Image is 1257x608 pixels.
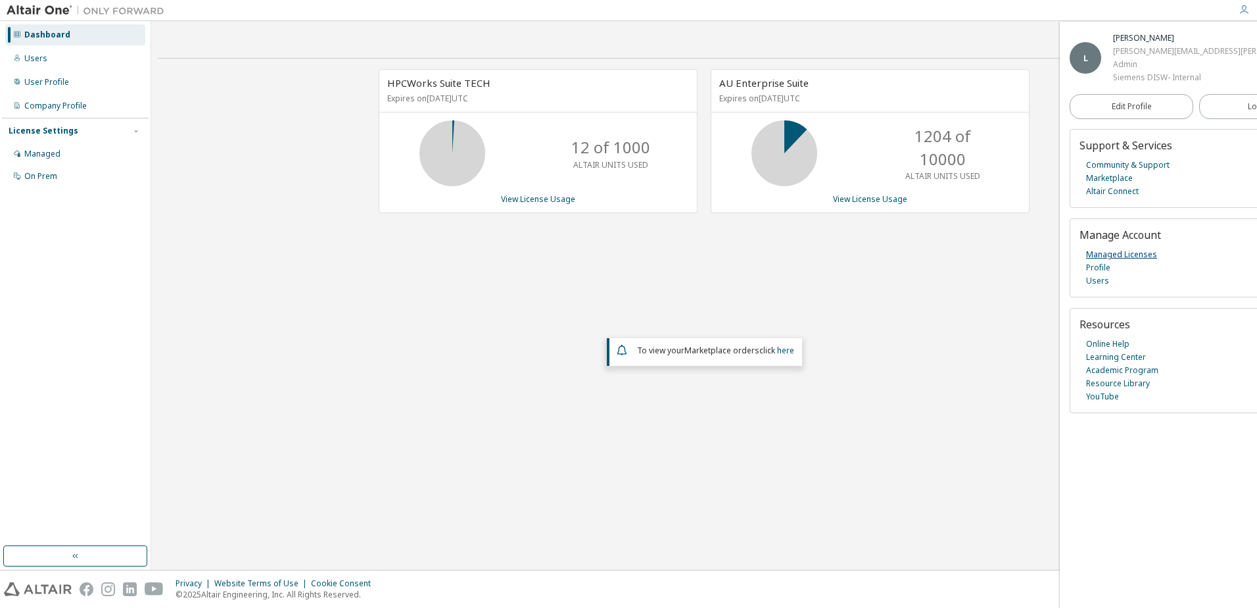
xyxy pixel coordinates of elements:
[684,345,759,356] em: Marketplace orders
[24,101,87,111] div: Company Profile
[24,77,69,88] div: User Profile
[1086,377,1150,390] a: Resource Library
[387,76,490,89] span: HPCWorks Suite TECH
[890,125,995,170] p: 1204 of 10000
[1079,138,1172,153] span: Support & Services
[1086,338,1129,351] a: Online Help
[1083,53,1088,64] span: L
[9,126,78,136] div: License Settings
[1086,172,1133,185] a: Marketplace
[123,582,137,596] img: linkedin.svg
[1079,228,1161,242] span: Manage Account
[1086,248,1157,261] a: Managed Licenses
[214,578,311,589] div: Website Terms of Use
[777,345,794,356] a: here
[24,171,57,182] div: On Prem
[719,76,809,89] span: AU Enterprise Suite
[24,30,70,40] div: Dashboard
[1070,94,1193,119] a: Edit Profile
[1079,317,1130,332] span: Resources
[1086,364,1158,377] a: Academic Program
[719,93,1018,104] p: Expires on [DATE] UTC
[176,578,214,589] div: Privacy
[4,582,72,596] img: altair_logo.svg
[1086,390,1119,403] a: YouTube
[176,589,379,600] p: © 2025 Altair Engineering, Inc. All Rights Reserved.
[573,159,648,170] p: ALTAIR UNITS USED
[101,582,115,596] img: instagram.svg
[311,578,379,589] div: Cookie Consent
[571,136,650,159] p: 12 of 1000
[145,582,164,596] img: youtube.svg
[905,170,980,182] p: ALTAIR UNITS USED
[1112,101,1152,112] span: Edit Profile
[1086,185,1139,198] a: Altair Connect
[1086,159,1170,172] a: Community & Support
[637,345,794,356] span: To view your click
[24,53,47,64] div: Users
[833,193,907,205] a: View License Usage
[1086,351,1146,364] a: Learning Center
[501,193,575,205] a: View License Usage
[80,582,93,596] img: facebook.svg
[24,149,60,159] div: Managed
[1086,261,1110,274] a: Profile
[7,4,171,17] img: Altair One
[1086,274,1109,288] a: Users
[387,93,686,104] p: Expires on [DATE] UTC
